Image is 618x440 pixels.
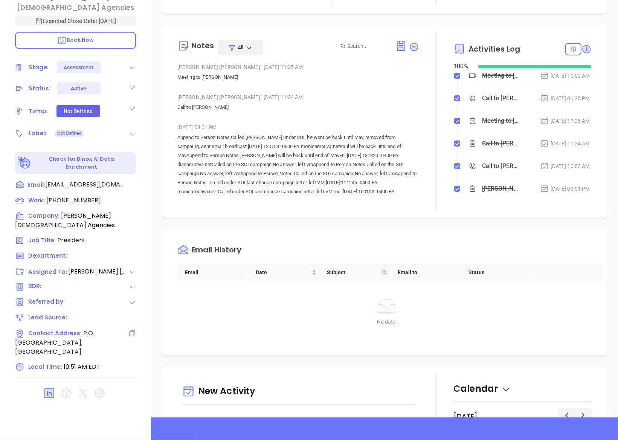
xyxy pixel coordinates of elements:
[191,42,214,49] div: Notes
[327,268,378,277] span: Subject
[29,62,49,73] div: Stage:
[57,129,82,137] span: Not Defined
[28,212,60,220] span: Company:
[46,196,101,205] span: [PHONE_NUMBER]
[186,318,586,326] div: No data
[15,329,94,356] span: P.O. [GEOGRAPHIC_DATA], [GEOGRAPHIC_DATA]
[177,73,419,82] p: Meeting to [PERSON_NAME]
[347,42,387,50] input: Search...
[64,105,93,117] div: Not Defined
[15,211,115,229] span: [PERSON_NAME] [DEMOGRAPHIC_DATA] Agencies
[28,298,67,307] span: Referred by:
[45,180,124,189] span: [EMAIL_ADDRESS][DOMAIN_NAME]
[461,264,532,281] th: Status
[177,133,419,223] p: Append to Person Notes Called [PERSON_NAME] under SOI, he wont be back until May, removed from ca...
[28,252,67,260] span: Department:
[177,122,419,133] div: [DATE] 03:01 PM
[15,16,136,26] p: Expected Close Date: [DATE]
[482,183,519,194] div: [PERSON_NAME] - note
[71,82,86,95] div: Active
[18,157,31,170] img: Ai-Enrich-DaqCidB-.svg
[27,180,45,190] span: Email:
[482,70,519,81] div: Meeting to [PERSON_NAME] - [PERSON_NAME]
[28,196,45,204] span: Work :
[540,72,590,80] div: [DATE] 10:00 AM
[64,61,93,73] div: Assessment
[540,94,590,102] div: [DATE] 01:25 PM
[182,382,415,401] div: New Activity
[575,408,592,422] button: Next day
[177,103,419,112] p: Call to [PERSON_NAME]
[453,382,511,395] span: Calendar
[64,362,100,371] span: 10:51 AM EDT
[482,115,519,127] div: Meeting to [PERSON_NAME]
[453,62,469,71] div: 100 %
[28,268,67,277] span: Assigned To:
[453,412,478,420] h2: [DATE]
[261,64,262,70] span: |
[29,83,51,94] div: Status:
[177,92,419,103] div: [PERSON_NAME] [PERSON_NAME] [DATE] 11:24 AM
[28,329,82,337] span: Contact Address:
[256,268,310,277] span: Date
[28,236,56,244] span: Job Title:
[191,246,241,256] div: Email History
[468,45,520,53] span: Activities Log
[28,282,67,292] span: BDR:
[32,155,131,171] p: Check for Binox AI Data Enrichment
[248,264,319,281] th: Date
[177,61,419,73] div: [PERSON_NAME] [PERSON_NAME] [DATE] 11:25 AM
[57,36,94,44] span: Book Now
[68,267,128,276] span: [PERSON_NAME] [PERSON_NAME]
[540,117,590,125] div: [DATE] 11:25 AM
[29,105,48,117] div: Temp:
[482,138,519,149] div: Call to [PERSON_NAME]
[177,264,248,281] th: Email
[540,139,590,148] div: [DATE] 11:24 AM
[238,44,243,51] span: All
[261,94,262,100] span: |
[540,185,590,193] div: [DATE] 03:01 PM
[390,264,461,281] th: Email to
[28,313,67,321] span: Lead Source:
[29,128,47,139] div: Label:
[540,162,590,170] div: [DATE] 10:00 AM
[28,363,62,371] span: Local Time:
[558,408,575,422] button: Previous day
[57,236,85,244] span: President
[482,93,519,104] div: Call to [PERSON_NAME]
[482,160,519,172] div: Call to [PERSON_NAME] - [PERSON_NAME]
